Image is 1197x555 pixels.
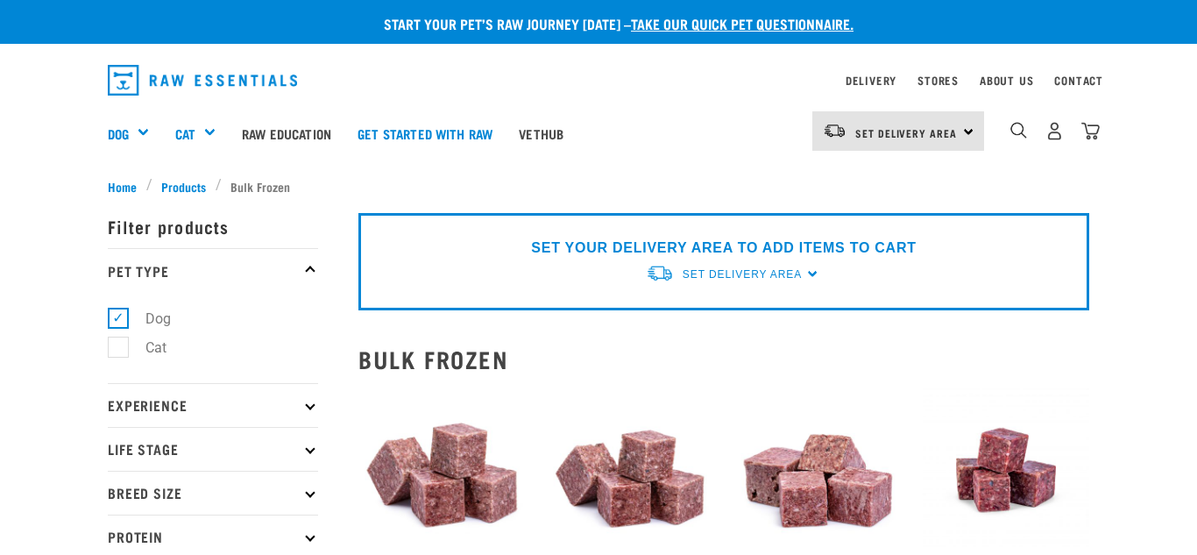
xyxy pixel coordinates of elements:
[152,177,216,196] a: Products
[846,77,896,83] a: Delivery
[683,268,802,281] span: Set Delivery Area
[108,427,318,471] p: Life Stage
[358,387,526,554] img: Pile Of Cubed Chicken Wild Meat Mix
[108,124,129,144] a: Dog
[229,98,344,168] a: Raw Education
[631,19,853,27] a: take our quick pet questionnaire.
[108,177,137,196] span: Home
[108,383,318,427] p: Experience
[531,238,916,259] p: SET YOUR DELIVERY AREA TO ADD ITEMS TO CART
[108,177,1089,196] nav: breadcrumbs
[108,471,318,515] p: Breed Size
[1054,77,1103,83] a: Contact
[1010,122,1027,139] img: home-icon-1@2x.png
[344,98,506,168] a: Get started with Raw
[917,77,959,83] a: Stores
[646,264,674,282] img: van-moving.png
[117,308,178,330] label: Dog
[108,248,318,292] p: Pet Type
[108,177,146,196] a: Home
[734,387,902,554] img: 1113 RE Venison Mix 01
[108,204,318,248] p: Filter products
[823,123,846,139] img: van-moving.png
[117,337,174,359] label: Cat
[358,345,1089,373] h2: Bulk Frozen
[923,387,1090,554] img: Venison Egg 1616
[94,58,1103,103] nav: dropdown navigation
[108,65,297,96] img: Raw Essentials Logo
[1081,122,1100,140] img: home-icon@2x.png
[506,98,577,168] a: Vethub
[980,77,1033,83] a: About Us
[175,124,195,144] a: Cat
[855,130,957,136] span: Set Delivery Area
[1045,122,1064,140] img: user.png
[161,177,206,196] span: Products
[547,387,714,554] img: ?1041 RE Lamb Mix 01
